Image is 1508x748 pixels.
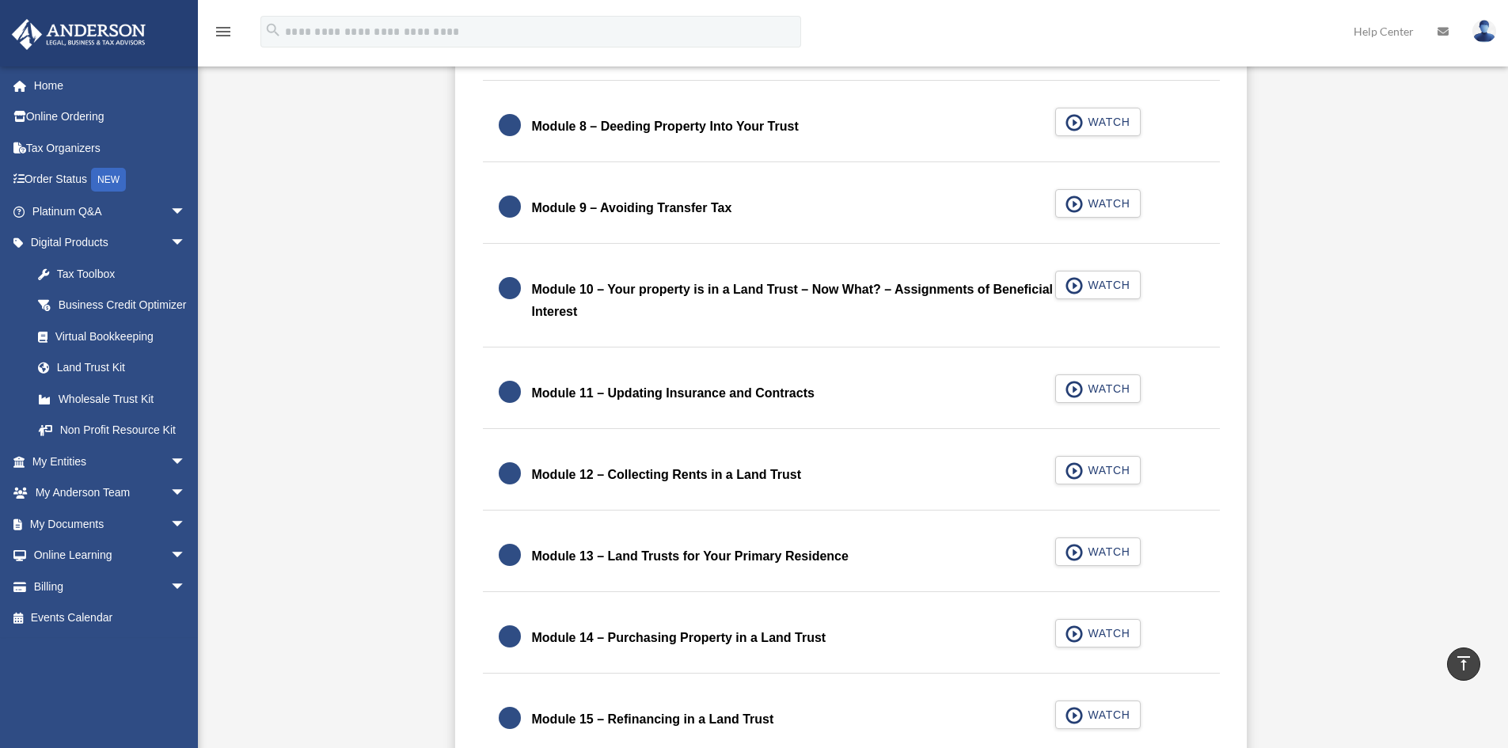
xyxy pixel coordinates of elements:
[499,189,1204,227] a: Module 9 – Avoiding Transfer Tax WATCH
[11,101,210,133] a: Online Ordering
[170,477,202,510] span: arrow_drop_down
[1083,544,1130,560] span: WATCH
[499,701,1204,739] a: Module 15 – Refinancing in a Land Trust WATCH
[1083,114,1130,130] span: WATCH
[532,279,1055,323] div: Module 10 – Your property is in a Land Trust – Now What? – Assignments of Beneficial Interest
[532,708,774,731] div: Module 15 – Refinancing in a Land Trust
[22,290,210,321] a: Business Credit Optimizer
[11,70,210,101] a: Home
[170,196,202,228] span: arrow_drop_down
[170,571,202,603] span: arrow_drop_down
[91,168,126,192] div: NEW
[1055,271,1141,299] button: WATCH
[22,352,202,384] a: Land Trust Kit
[532,197,732,219] div: Module 9 – Avoiding Transfer Tax
[11,132,210,164] a: Tax Organizers
[532,545,849,568] div: Module 13 – Land Trusts for Your Primary Residence
[11,196,210,227] a: Platinum Q&Aarrow_drop_down
[214,22,233,41] i: menu
[499,108,1204,146] a: Module 8 – Deeding Property Into Your Trust WATCH
[22,258,210,290] a: Tax Toolbox
[532,464,802,486] div: Module 12 – Collecting Rents in a Land Trust
[532,382,815,404] div: Module 11 – Updating Insurance and Contracts
[532,627,826,649] div: Module 14 – Purchasing Property in a Land Trust
[11,540,210,571] a: Online Learningarrow_drop_down
[55,327,190,347] div: Virtual Bookkeeping
[532,116,799,138] div: Module 8 – Deeding Property Into Your Trust
[22,383,210,415] a: Wholesale Trust Kit
[1055,537,1141,566] button: WATCH
[170,508,202,541] span: arrow_drop_down
[55,420,190,440] div: Non Profit Resource Kit
[11,602,210,634] a: Events Calendar
[264,21,282,39] i: search
[55,389,190,409] div: Wholesale Trust Kit
[11,508,210,540] a: My Documentsarrow_drop_down
[499,271,1204,331] a: Module 10 – Your property is in a Land Trust – Now What? – Assignments of Beneficial Interest WATCH
[1083,625,1130,641] span: WATCH
[1055,374,1141,403] button: WATCH
[1055,619,1141,647] button: WATCH
[22,415,210,446] a: Non Profit Resource Kit
[55,264,190,284] div: Tax Toolbox
[1454,654,1473,673] i: vertical_align_top
[22,321,210,352] a: Virtual Bookkeeping
[499,537,1204,575] a: Module 13 – Land Trusts for Your Primary Residence WATCH
[55,358,182,378] div: Land Trust Kit
[1083,381,1130,397] span: WATCH
[214,28,233,41] a: menu
[170,446,202,478] span: arrow_drop_down
[499,619,1204,657] a: Module 14 – Purchasing Property in a Land Trust WATCH
[11,571,210,602] a: Billingarrow_drop_down
[1055,189,1141,218] button: WATCH
[11,164,210,196] a: Order StatusNEW
[1055,108,1141,136] button: WATCH
[170,227,202,260] span: arrow_drop_down
[1083,707,1130,723] span: WATCH
[1055,701,1141,729] button: WATCH
[499,456,1204,494] a: Module 12 – Collecting Rents in a Land Trust WATCH
[11,227,210,259] a: Digital Productsarrow_drop_down
[170,540,202,572] span: arrow_drop_down
[55,295,190,315] div: Business Credit Optimizer
[11,446,210,477] a: My Entitiesarrow_drop_down
[499,374,1204,412] a: Module 11 – Updating Insurance and Contracts WATCH
[1083,462,1130,478] span: WATCH
[11,477,210,509] a: My Anderson Teamarrow_drop_down
[1083,196,1130,211] span: WATCH
[1472,20,1496,43] img: User Pic
[1055,456,1141,484] button: WATCH
[1447,647,1480,681] a: vertical_align_top
[7,19,150,50] img: Anderson Advisors Platinum Portal
[1083,277,1130,293] span: WATCH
